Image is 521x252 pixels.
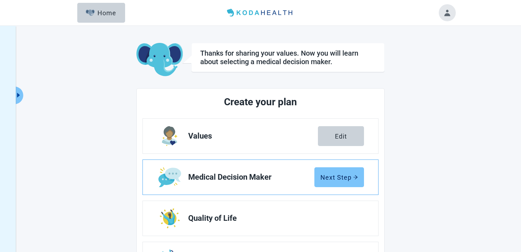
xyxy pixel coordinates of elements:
button: Expand menu [15,86,23,104]
button: ElephantHome [77,3,125,23]
span: Values [188,132,318,140]
div: Home [86,9,116,16]
div: Next Step [320,174,358,181]
img: Koda Elephant [136,43,183,77]
div: Edit [335,133,347,140]
div: Thanks for sharing your values. Now you will learn about selecting a medical decision maker. [200,49,376,66]
button: Edit [318,126,364,146]
img: Elephant [86,10,95,16]
button: Next Steparrow-right [314,167,364,187]
h2: Create your plan [169,94,352,110]
span: Quality of Life [188,214,358,223]
a: Edit Medical Decision Maker section [143,160,378,195]
a: Edit Values section [143,119,378,153]
img: Koda Health [224,7,297,18]
span: arrow-right [353,175,358,180]
span: caret-right [15,92,22,99]
button: Toggle account menu [439,4,456,21]
span: Medical Decision Maker [188,173,314,181]
a: Edit Quality of Life section [143,201,378,236]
